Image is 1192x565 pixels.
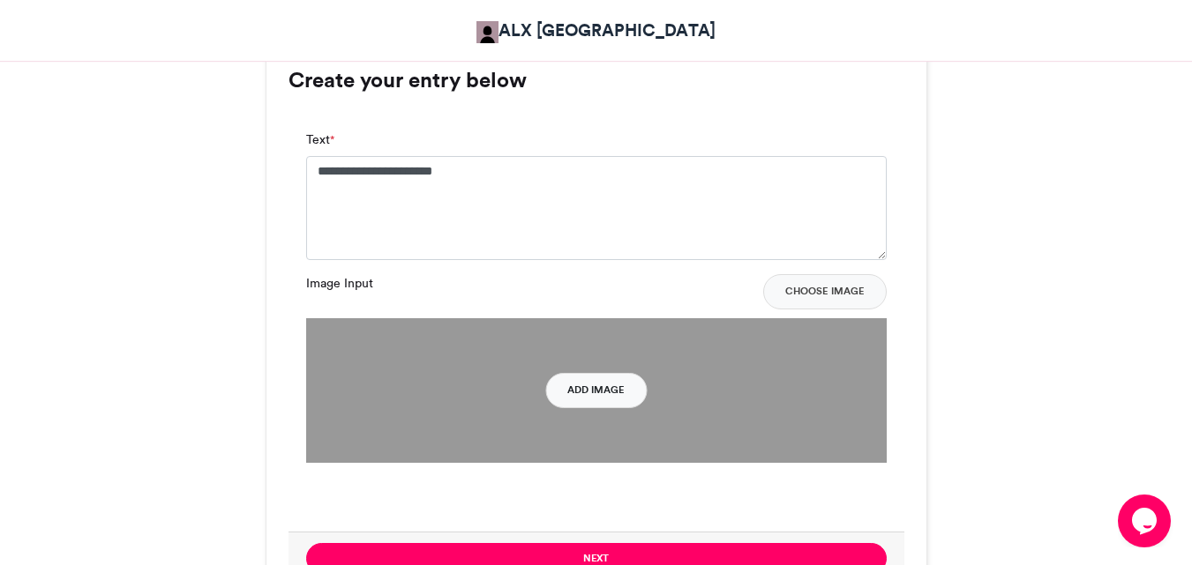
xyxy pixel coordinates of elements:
button: Add Image [545,373,647,408]
a: ALX [GEOGRAPHIC_DATA] [476,18,716,43]
iframe: chat widget [1118,494,1174,547]
img: ALX Africa [476,21,499,43]
button: Choose Image [763,274,887,309]
h3: Create your entry below [289,70,904,91]
label: Text [306,130,334,149]
label: Image Input [306,274,373,293]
